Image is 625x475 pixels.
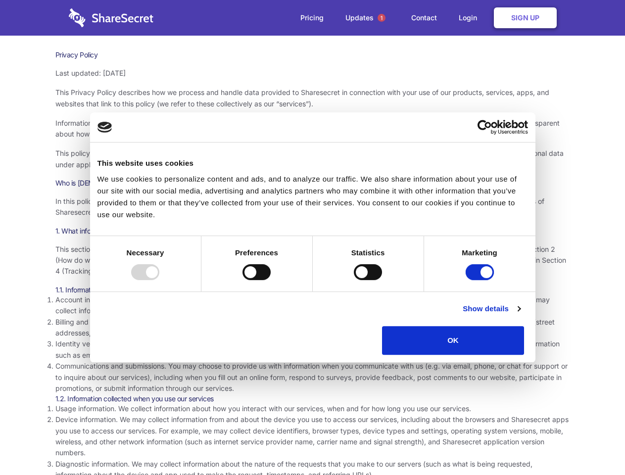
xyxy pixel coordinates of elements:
a: Usercentrics Cookiebot - opens in a new window [441,120,528,135]
span: 1 [378,14,385,22]
span: Information security and privacy are at the heart of what Sharesecret values and promotes as a co... [55,119,560,138]
span: This Privacy Policy describes how we process and handle data provided to Sharesecret in connectio... [55,88,549,107]
a: Sign Up [494,7,557,28]
strong: Necessary [127,248,164,257]
a: Login [449,2,492,33]
button: OK [382,326,524,355]
span: In this policy, “Sharesecret,” “we,” “us,” and “our” refer to Sharesecret Inc., a U.S. company. S... [55,197,544,216]
a: Contact [401,2,447,33]
span: 1. What information do we collect about you? [55,227,192,235]
a: Pricing [290,2,334,33]
strong: Preferences [235,248,278,257]
span: Device information. We may collect information from and about the device you use to access our se... [55,415,569,457]
div: This website uses cookies [97,157,528,169]
span: Account information. Our services generally require you to create an account before you can acces... [55,295,550,315]
p: Last updated: [DATE] [55,68,570,79]
span: This section describes the various types of information we collect from and about you. To underst... [55,245,566,276]
span: This policy uses the term “personal data” to refer to information that is related to an identifie... [55,149,564,168]
img: logo [97,122,112,133]
span: Billing and payment information. In order to purchase a service, you may need to provide us with ... [55,318,555,337]
span: Communications and submissions. You may choose to provide us with information when you communicat... [55,362,568,392]
div: We use cookies to personalize content and ads, and to analyze our traffic. We also share informat... [97,173,528,221]
a: Show details [463,303,520,315]
span: Who is [DEMOGRAPHIC_DATA]? [55,179,154,187]
h1: Privacy Policy [55,50,570,59]
span: 1.1. Information you provide to us [55,285,155,294]
img: logo-wordmark-white-trans-d4663122ce5f474addd5e946df7df03e33cb6a1c49d2221995e7729f52c070b2.svg [69,8,153,27]
strong: Statistics [351,248,385,257]
span: 1.2. Information collected when you use our services [55,394,214,403]
span: Identity verification information. Some services require you to verify your identity as part of c... [55,339,560,359]
strong: Marketing [462,248,497,257]
span: Usage information. We collect information about how you interact with our services, when and for ... [55,404,471,413]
